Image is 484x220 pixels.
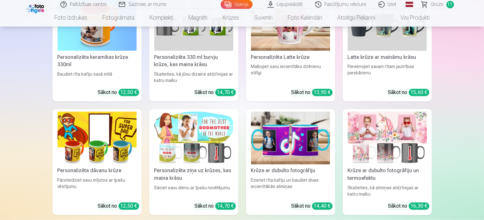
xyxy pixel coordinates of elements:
[248,64,333,84] div: Malkojiet savu iecienītāko dzērienu stilīgi
[215,89,236,96] div: 14,70 €
[119,203,139,210] div: 12,50 €
[248,53,333,61] div: Personalizēta Latte krūze
[142,9,181,27] a: Komplekti
[119,89,139,96] div: 12,50 €
[345,64,429,84] div: Pievienojiet savam rītam jautrības pieskārienu
[215,203,236,210] div: 14,70 €
[248,167,333,175] div: Krūze ar dubulto fotogrāfiju
[47,9,95,27] a: Foto izdrukas
[280,9,330,27] a: Foto kalendāri
[149,109,238,215] a: Personalizēta ziņa uz krūzes, kas maina krāsuPersonalizēta ziņa uz krūzes, kas maina krāsuSāciet ...
[152,167,236,182] div: Personalizēta ziņa uz krūzes, kas maina krāsu
[388,89,429,97] div: Sākot no
[195,203,236,210] div: Sākot no
[152,71,236,84] div: Skatieties, kā jūsu dizains atdzīvojas ar katru malku
[409,89,429,96] div: 15,60 €
[27,3,46,13] img: /fa1
[181,9,215,27] a: Magnēti
[343,109,432,215] a: Krūze ar dubulto fotogrāfiju un termoefektuKrūze ar dubulto fotogrāfiju un termoefektuSkatieties,...
[348,112,427,165] img: Krūze ar dubulto fotogrāfiju un termoefektu
[152,53,236,69] div: Personalizēta 330 ml burvju krūze, kas maina krāsu
[345,185,429,198] div: Skatieties, kā atmiņas atdzīvojas ar katru malku
[247,9,280,27] a: Suvenīri
[52,109,142,215] a: Personalizēta dāvanu krūzePersonalizēta dāvanu krūzePārsteidziet savu mīļotos ar īpašu vēstījumuS...
[291,203,333,210] div: Sākot no
[312,89,333,96] div: 13,90 €
[291,89,333,97] div: Sākot no
[152,185,236,198] div: Sāciet savu dienu ar īpašu novēlējumu
[246,109,335,215] a: Krūze ar dubulto fotogrāfijuKrūze ar dubulto fotogrāfijuDzeriet rīta kafiju un baudiet divas ieci...
[248,177,333,198] div: Dzeriet rīta kafiju un baudiet divas iecienītākās atmiņas
[431,1,444,8] span: Grozs
[345,167,429,182] div: Krūze ar dubulto fotogrāfiju un termoefektu
[55,71,139,84] div: Baudiet rīta kafiju savā stilā
[330,9,383,27] a: Atslēgu piekariņi
[215,9,247,27] a: Krūzes
[195,89,236,97] div: Sākot no
[58,112,137,165] img: Personalizēta dāvanu krūze
[409,203,429,210] div: 16,30 €
[251,112,330,165] img: Krūze ar dubulto fotogrāfiju
[312,203,333,210] div: 14,40 €
[154,112,233,165] img: Personalizēta ziņa uz krūzes, kas maina krāsu
[446,1,454,8] span: 11
[98,89,139,97] div: Sākot no
[383,9,437,27] a: Visi produkti
[388,203,429,210] div: Sākot no
[55,177,139,198] div: Pārsteidziet savu mīļotos ar īpašu vēstījumu
[345,53,429,61] div: Latte krūze ar maināmu krāsu
[95,9,142,27] a: Fotogrāmata
[55,53,139,69] div: Personalizēta keramikas krūze 330ml
[98,203,139,210] div: Sākot no
[55,167,139,175] div: Personalizēta dāvanu krūze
